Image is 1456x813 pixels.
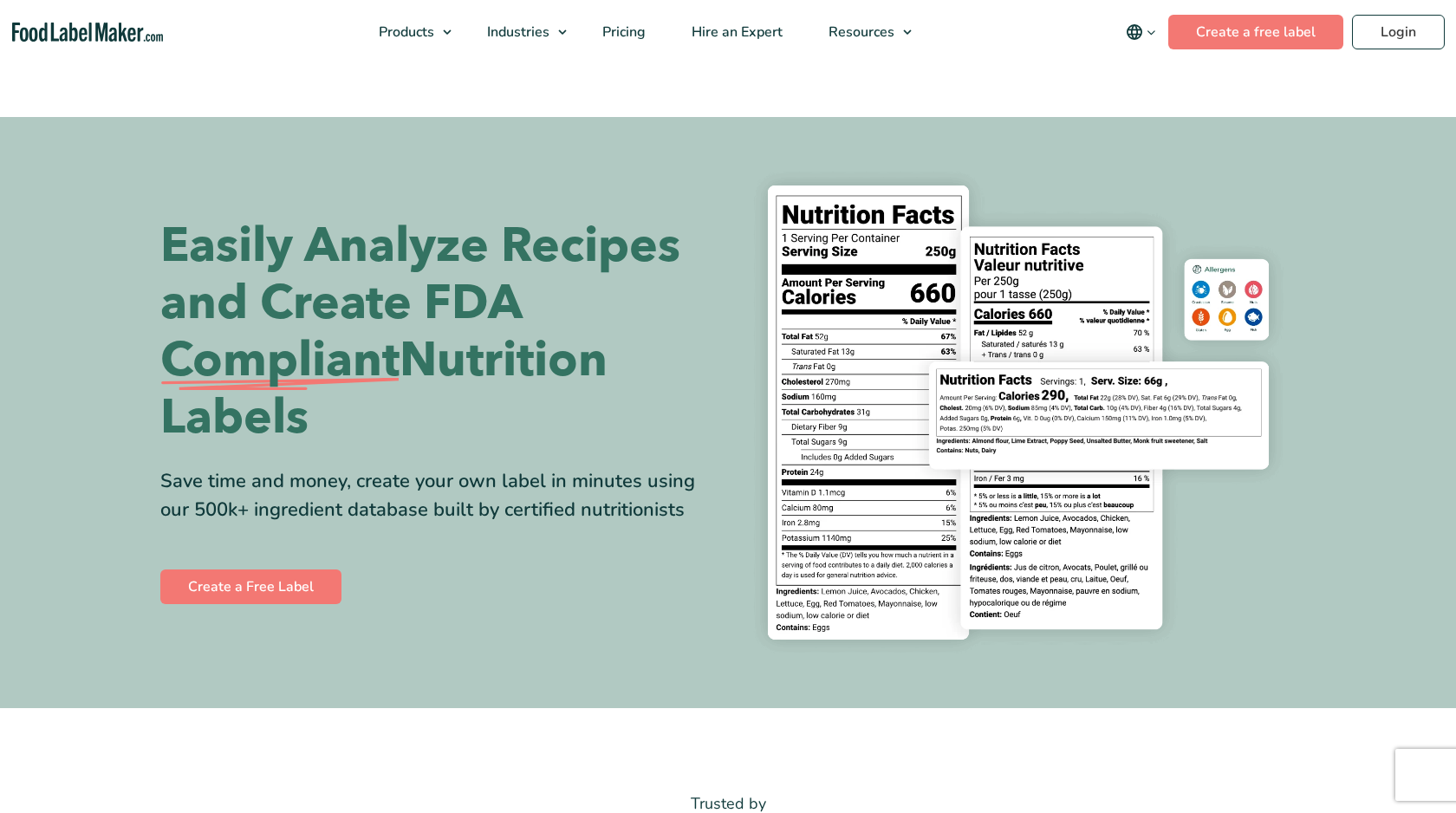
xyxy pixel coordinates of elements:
[597,23,647,42] span: Pricing
[686,23,784,42] span: Hire an Expert
[160,569,341,604] a: Create a Free Label
[1168,15,1343,49] a: Create a free label
[160,467,715,524] div: Save time and money, create your own label in minutes using our 500k+ ingredient database built b...
[482,23,551,42] span: Industries
[1352,15,1445,49] a: Login
[823,23,896,42] span: Resources
[160,218,715,446] h1: Easily Analyze Recipes and Create FDA Nutrition Labels
[374,23,436,42] span: Products
[160,332,400,389] span: Compliant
